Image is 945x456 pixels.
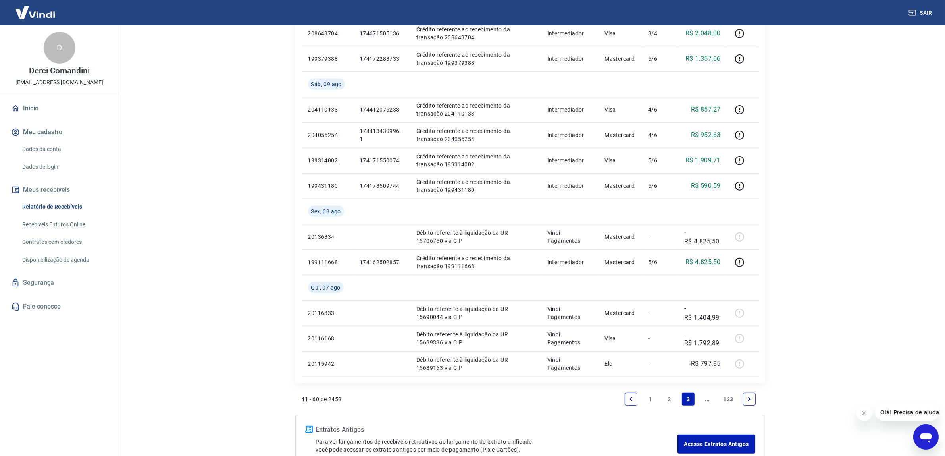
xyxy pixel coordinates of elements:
p: Mastercard [604,55,635,63]
p: 199431180 [308,182,347,190]
p: -R$ 1.792,89 [684,329,721,348]
img: ícone [305,426,313,433]
p: Visa [604,106,635,114]
span: Sáb, 09 ago [311,80,342,88]
p: 204055254 [308,131,347,139]
a: Início [10,100,109,117]
p: 174178509744 [360,182,404,190]
a: Fale conosco [10,298,109,315]
a: Page 123 [720,393,736,406]
span: Sex, 08 ago [311,207,341,215]
p: Intermediador [547,157,592,164]
p: Intermediador [547,55,592,63]
a: Previous page [625,393,637,406]
p: Intermediador [547,182,592,190]
p: 174412076238 [360,106,404,114]
button: Meu cadastro [10,124,109,141]
p: Intermediador [547,29,592,37]
a: Page 1 [644,393,656,406]
p: - [648,360,672,368]
p: 199111668 [308,258,347,266]
span: Qui, 07 ago [311,284,341,292]
p: Crédito referente ao recebimento da transação 199314002 [416,153,535,168]
p: -R$ 797,85 [689,359,721,369]
p: Derci Comandini [29,67,90,75]
p: 20115942 [308,360,347,368]
ul: Pagination [622,390,758,409]
p: [EMAIL_ADDRESS][DOMAIN_NAME] [15,78,103,87]
p: 20116168 [308,334,347,342]
p: Intermediador [547,258,592,266]
p: Mastercard [604,258,635,266]
p: R$ 1.357,66 [685,54,720,64]
p: Crédito referente ao recebimento da transação 208643704 [416,25,535,41]
a: Next page [743,393,756,406]
a: Recebíveis Futuros Online [19,216,109,233]
p: 199314002 [308,157,347,164]
a: Page 3 is your current page [682,393,695,406]
p: 3/4 [648,29,672,37]
p: Visa [604,157,635,164]
p: Intermediador [547,131,592,139]
p: Vindi Pagamentos [547,356,592,372]
p: R$ 857,27 [691,105,721,114]
p: 5/6 [648,55,672,63]
iframe: Botão para abrir a janela de mensagens [913,424,939,450]
iframe: Fechar mensagem [856,405,872,421]
p: - [648,309,672,317]
p: Para ver lançamentos de recebíveis retroativos ao lançamento do extrato unificado, você pode aces... [316,438,678,454]
p: 5/6 [648,157,672,164]
p: - [648,334,672,342]
p: Visa [604,334,635,342]
a: Disponibilização de agenda [19,252,109,268]
p: R$ 1.909,71 [685,156,720,165]
p: Mastercard [604,131,635,139]
p: -R$ 4.825,50 [684,227,721,246]
p: Crédito referente ao recebimento da transação 199379388 [416,51,535,67]
button: Meus recebíveis [10,181,109,199]
p: Mastercard [604,309,635,317]
span: Olá! Precisa de ajuda? [5,6,67,12]
a: Page 2 [663,393,676,406]
p: Débito referente à liquidação da UR 15690044 via CIP [416,305,535,321]
button: Sair [907,6,935,20]
a: Dados da conta [19,141,109,157]
p: 208643704 [308,29,347,37]
a: Segurança [10,274,109,292]
p: Débito referente à liquidação da UR 15689386 via CIP [416,330,535,346]
p: 174413430996-1 [360,127,404,143]
p: 174162502857 [360,258,404,266]
iframe: Mensagem da empresa [876,404,939,421]
img: Vindi [10,0,61,25]
p: 4/6 [648,131,672,139]
p: Vindi Pagamentos [547,305,592,321]
p: Crédito referente ao recebimento da transação 204110133 [416,102,535,118]
p: 4/6 [648,106,672,114]
a: Jump forward [701,393,714,406]
p: 174171550074 [360,157,404,164]
p: 204110133 [308,106,347,114]
p: Débito referente à liquidação da UR 15689163 via CIP [416,356,535,372]
p: 174172283733 [360,55,404,63]
a: Dados de login [19,159,109,175]
div: D [44,32,75,64]
p: Extratos Antigos [316,425,678,435]
p: Débito referente à liquidação da UR 15706750 via CIP [416,229,535,245]
p: R$ 4.825,50 [685,257,720,267]
a: Relatório de Recebíveis [19,199,109,215]
p: Vindi Pagamentos [547,330,592,346]
p: Intermediador [547,106,592,114]
p: R$ 952,63 [691,130,721,140]
p: R$ 2.048,00 [685,29,720,38]
p: Vindi Pagamentos [547,229,592,245]
p: Mastercard [604,182,635,190]
p: 5/6 [648,182,672,190]
p: R$ 590,59 [691,181,721,191]
p: Elo [604,360,635,368]
p: 174671505136 [360,29,404,37]
p: Visa [604,29,635,37]
p: -R$ 1.404,99 [684,303,721,323]
p: 199379388 [308,55,347,63]
p: 41 - 60 de 2459 [302,395,342,403]
p: Crédito referente ao recebimento da transação 204055254 [416,127,535,143]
